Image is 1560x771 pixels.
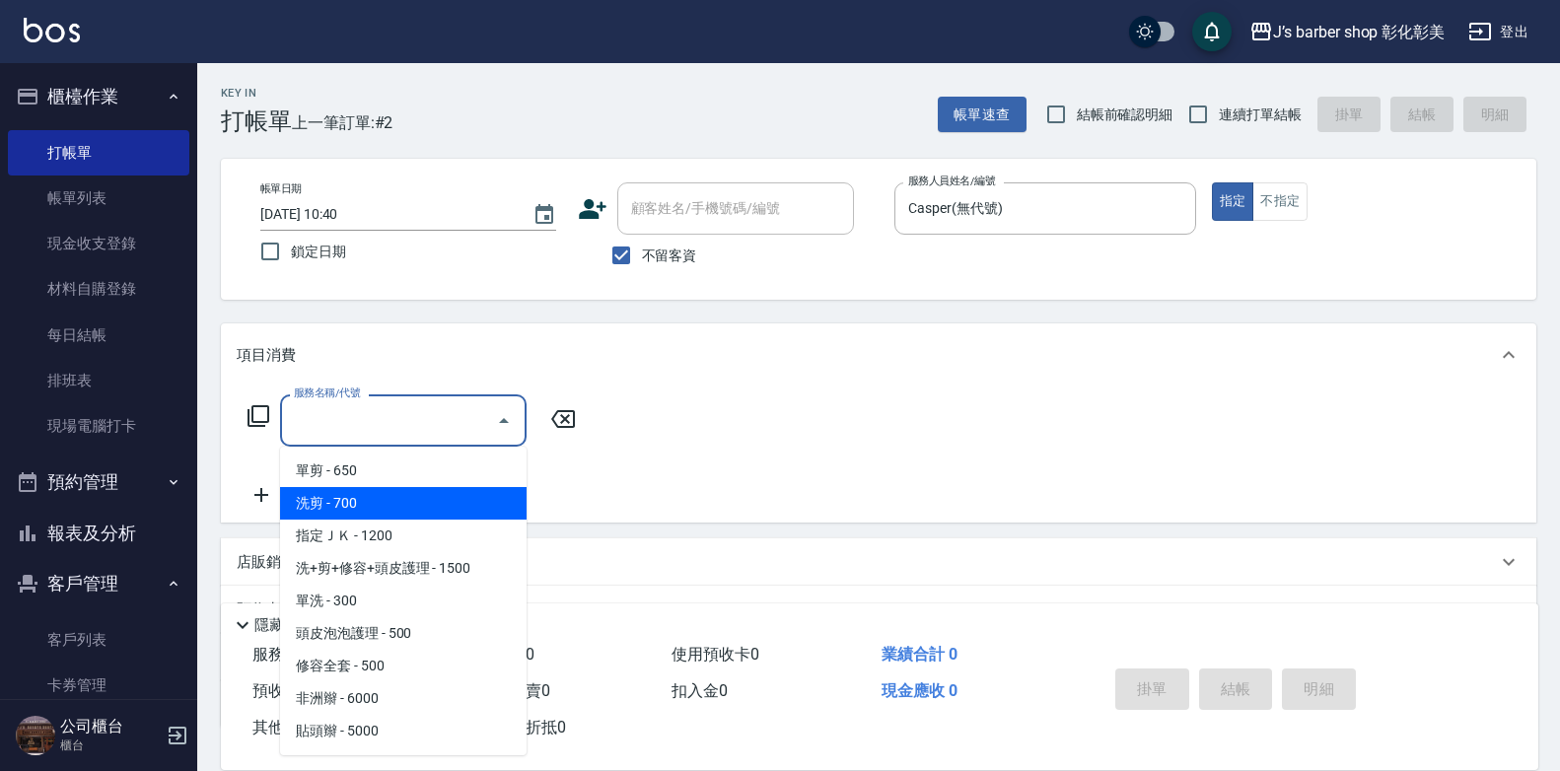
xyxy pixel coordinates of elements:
a: 打帳單 [8,130,189,175]
span: 結帳前確認明細 [1077,105,1173,125]
input: YYYY/MM/DD hh:mm [260,198,513,231]
a: 材料自購登錄 [8,266,189,312]
span: 不留客資 [642,245,697,266]
span: 扣入金 0 [672,681,728,700]
span: 預收卡販賣 0 [252,681,340,700]
p: 櫃台 [60,736,161,754]
span: 頭皮泡泡護理 - 500 [280,617,527,650]
span: 洗剪 - 700 [280,487,527,520]
h2: Key In [221,87,292,100]
button: save [1192,12,1232,51]
button: 報表及分析 [8,508,189,559]
h3: 打帳單 [221,107,292,135]
button: J’s barber shop 彰化彰美 [1241,12,1453,52]
p: 店販銷售 [237,552,296,573]
span: 現金應收 0 [882,681,957,700]
label: 帳單日期 [260,181,302,196]
h5: 公司櫃台 [60,717,161,736]
button: 登出 [1460,14,1536,50]
p: 項目消費 [237,345,296,366]
span: 單洗 - 300 [280,585,527,617]
p: 隱藏業績明細 [254,615,343,636]
div: 項目消費 [221,323,1536,386]
a: 現金收支登錄 [8,221,189,266]
a: 客戶列表 [8,617,189,663]
button: 帳單速查 [938,97,1027,133]
a: 排班表 [8,358,189,403]
button: Choose date, selected date is 2025-08-22 [521,191,568,239]
span: 使用預收卡 0 [672,645,759,664]
span: 服務消費 0 [252,645,324,664]
span: 業績合計 0 [882,645,957,664]
div: J’s barber shop 彰化彰美 [1273,20,1445,44]
span: 指定ＪＫ - 1200 [280,520,527,552]
button: 櫃檯作業 [8,71,189,122]
img: Person [16,716,55,755]
a: 現場電腦打卡 [8,403,189,449]
button: 預約管理 [8,456,189,508]
a: 卡券管理 [8,663,189,708]
button: 指定 [1212,182,1254,221]
span: 鎖定日期 [291,242,346,262]
div: 店販銷售 [221,538,1536,586]
a: 每日結帳 [8,313,189,358]
button: 不指定 [1252,182,1308,221]
label: 服務人員姓名/編號 [908,174,995,188]
a: 帳單列表 [8,175,189,221]
p: 預收卡販賣 [237,599,311,620]
button: 客戶管理 [8,558,189,609]
div: 預收卡販賣 [221,586,1536,633]
span: 連續打單結帳 [1219,105,1302,125]
span: 修容全套 - 500 [280,650,527,682]
span: 上一筆訂單:#2 [292,110,393,135]
span: 洗+剪+修容+頭皮護理 - 1500 [280,552,527,585]
span: 貼頭辮 - 5000 [280,715,527,747]
span: 其他付款方式 0 [252,718,356,736]
label: 服務名稱/代號 [294,385,360,400]
span: 非洲辮 - 6000 [280,682,527,715]
img: Logo [24,18,80,42]
button: Close [488,405,520,437]
span: 單剪 - 650 [280,455,527,487]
